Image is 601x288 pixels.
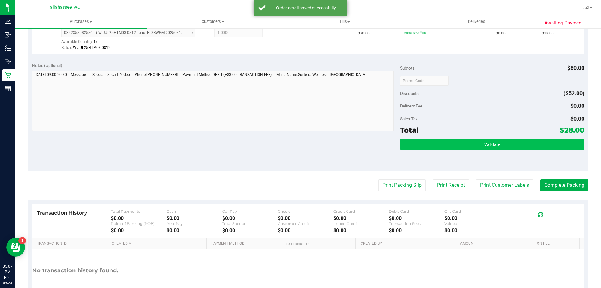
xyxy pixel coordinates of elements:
[389,228,444,233] div: $0.00
[278,209,333,214] div: Check
[361,241,453,246] a: Created By
[5,18,11,24] inline-svg: Analytics
[579,5,589,10] span: Hi, Z!
[73,45,110,50] span: W-JUL25HTM03-0812
[222,221,278,226] div: Total Spendr
[279,15,410,28] a: Tills
[570,102,584,109] span: $0.00
[444,215,500,221] div: $0.00
[111,228,167,233] div: $0.00
[378,179,426,191] button: Print Packing Slip
[333,221,389,226] div: Issued Credit
[433,179,469,191] button: Print Receipt
[560,126,584,134] span: $28.00
[111,209,167,214] div: Total Payments
[18,237,26,244] iframe: Resource center unread badge
[333,228,389,233] div: $0.00
[3,280,12,285] p: 09/23
[535,241,577,246] a: Txn Fee
[281,238,355,250] th: External ID
[563,90,584,97] span: ($52.00)
[222,228,278,233] div: $0.00
[6,238,25,257] iframe: Resource center
[542,30,554,36] span: $18.00
[484,142,500,147] span: Validate
[111,215,167,221] div: $0.00
[278,221,333,226] div: Customer Credit
[32,63,62,68] span: Notes (optional)
[5,32,11,38] inline-svg: Inbound
[389,209,444,214] div: Debit Card
[61,37,202,50] div: Available Quantity:
[404,31,426,34] span: 40dep: 40% off line
[5,86,11,92] inline-svg: Reports
[400,88,419,99] span: Discounts
[278,215,333,221] div: $0.00
[167,221,222,226] div: AeroPay
[167,228,222,233] div: $0.00
[167,215,222,221] div: $0.00
[278,228,333,233] div: $0.00
[312,30,314,36] span: 1
[222,215,278,221] div: $0.00
[5,45,11,51] inline-svg: Inventory
[269,5,343,11] div: Order detail saved successfully
[460,241,527,246] a: Amount
[389,215,444,221] div: $0.00
[400,65,415,71] span: Subtotal
[37,241,105,246] a: Transaction ID
[61,45,72,50] span: Batch:
[5,59,11,65] inline-svg: Outbound
[400,76,449,86] input: Promo Code
[147,19,278,24] span: Customers
[400,103,422,108] span: Delivery Fee
[279,19,410,24] span: Tills
[567,65,584,71] span: $80.00
[147,15,279,28] a: Customers
[444,209,500,214] div: Gift Card
[211,241,279,246] a: Payment Method
[93,39,98,44] span: 17
[411,15,542,28] a: Deliveries
[444,221,500,226] div: Voided
[333,215,389,221] div: $0.00
[400,116,418,121] span: Sales Tax
[111,221,167,226] div: Point of Banking (POB)
[333,209,389,214] div: Credit Card
[5,72,11,78] inline-svg: Retail
[544,19,583,27] span: Awaiting Payment
[48,5,80,10] span: Tallahassee WC
[358,30,370,36] span: $30.00
[496,30,506,36] span: $0.00
[400,126,419,134] span: Total
[3,264,12,280] p: 05:07 PM EDT
[400,139,584,150] button: Validate
[476,179,533,191] button: Print Customer Labels
[540,179,588,191] button: Complete Packing
[112,241,204,246] a: Created At
[222,209,278,214] div: CanPay
[167,209,222,214] div: Cash
[460,19,494,24] span: Deliveries
[15,15,147,28] a: Purchases
[15,19,147,24] span: Purchases
[389,221,444,226] div: Transaction Fees
[444,228,500,233] div: $0.00
[570,115,584,122] span: $0.00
